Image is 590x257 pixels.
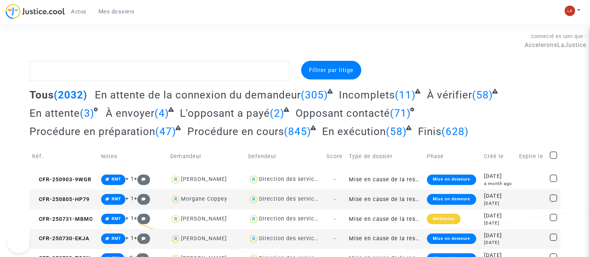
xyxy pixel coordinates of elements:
div: Médiation [427,214,461,224]
img: 3f9b7d9779f7b0ffc2b90d026f0682a9 [565,6,575,16]
span: RMT [112,177,121,182]
span: CFR-250903-9WGR [32,176,91,183]
span: (47) [155,125,176,138]
span: (71) [390,107,411,119]
span: Procédure en cours [187,125,284,138]
img: icon-user.svg [248,174,259,185]
span: RMT [112,197,121,201]
div: [PERSON_NAME] [181,235,227,242]
span: - [334,235,336,242]
span: + 1 [125,176,134,182]
td: Expire le [516,143,547,170]
span: - [334,176,336,183]
img: icon-user.svg [170,174,181,185]
span: (11) [395,89,416,101]
td: Mise en cause de la responsabilité de l'Etat pour lenteur excessive de la Justice (sans requête) [346,209,424,229]
td: Score [324,143,346,170]
span: (3) [80,107,94,119]
span: Actus [71,8,87,15]
div: [DATE] [484,239,513,246]
div: [DATE] [484,200,513,207]
td: Notes [99,143,168,170]
span: En attente [29,107,80,119]
span: RMT [112,236,121,241]
img: jc-logo.svg [6,4,65,19]
div: Morgane Coppey [181,196,227,202]
a: Mes dossiers [93,6,141,17]
span: Incomplets [339,89,395,101]
span: + 1 [125,215,134,222]
span: (2) [270,107,284,119]
span: Tous [29,89,54,101]
span: À envoyer [106,107,154,119]
span: + [134,176,150,182]
img: icon-user.svg [248,214,259,225]
span: (628) [441,125,469,138]
td: Defendeur [246,143,324,170]
span: Finis [418,125,441,138]
a: Actus [65,6,93,17]
span: + 1 [125,195,134,202]
span: + [134,235,150,241]
span: L'opposant a payé [180,107,270,119]
span: À vérifier [427,89,472,101]
div: Direction des services judiciaires du Ministère de la Justice - Bureau FIP4 [259,196,466,202]
span: - [334,196,336,203]
span: (2032) [54,89,87,101]
span: Mes dossiers [99,8,135,15]
span: (58) [472,89,493,101]
span: En exécution [322,125,386,138]
span: Filtrer par litige [309,67,353,73]
span: (845) [284,125,311,138]
span: (305) [301,89,328,101]
td: Mise en cause de la responsabilité de l'Etat pour lenteur excessive de la Justice (sans requête) [346,170,424,189]
img: icon-user.svg [248,194,259,205]
span: (58) [386,125,407,138]
div: a month ago [484,181,513,187]
div: Direction des services judiciaires du Ministère de la Justice - Bureau FIP4 [259,216,466,222]
img: icon-user.svg [170,194,181,205]
img: icon-user.svg [170,214,181,225]
td: Mise en cause de la responsabilité de l'Etat pour lenteur excessive de la Justice (sans requête) [346,189,424,209]
span: (4) [154,107,169,119]
td: Demandeur [168,143,246,170]
span: + [134,215,150,222]
iframe: Help Scout Beacon - Open [7,231,30,253]
img: icon-user.svg [170,234,181,244]
span: RMT [112,216,121,221]
span: CFR-250731-MBMC [32,216,93,222]
div: [DATE] [484,192,513,200]
span: Connecté en tant que : [531,34,586,39]
div: Mise en demeure [427,175,476,185]
span: + [134,195,150,202]
div: Mise en demeure [427,194,476,204]
div: [DATE] [484,172,513,181]
div: Direction des services judiciaires du Ministère de la Justice - Bureau FIP4 [259,176,466,182]
span: + 1 [125,235,134,241]
div: Mise en demeure [427,234,476,244]
td: Réf. [29,143,99,170]
span: - [334,216,336,222]
div: [DATE] [484,220,513,226]
div: [DATE] [484,232,513,240]
span: Opposant contacté [296,107,390,119]
span: En attente de la connexion du demandeur [95,89,301,101]
div: Direction des services judiciaires du Ministère de la Justice - Bureau FIP4 [259,235,466,242]
td: Phase [424,143,481,170]
img: icon-user.svg [248,234,259,244]
td: Créé le [481,143,516,170]
span: CFR-250730-EKJA [32,235,90,242]
td: Type de dossier [346,143,424,170]
div: [PERSON_NAME] [181,176,227,182]
td: Mise en cause de la responsabilité de l'Etat pour lenteur excessive de la Justice (sans requête) [346,229,424,249]
div: [DATE] [484,212,513,220]
span: Procédure en préparation [29,125,155,138]
span: CFR-250805-HP79 [32,196,90,203]
div: [PERSON_NAME] [181,216,227,222]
